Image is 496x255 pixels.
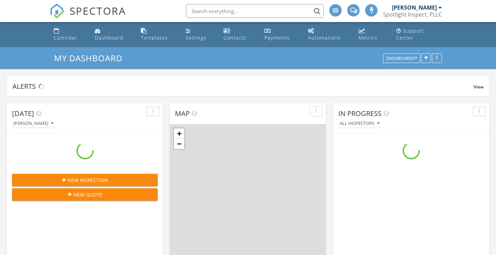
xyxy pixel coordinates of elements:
[175,109,190,118] span: Map
[12,174,158,186] button: New Inspection
[183,25,215,44] a: Settings
[396,28,424,41] div: Support Center
[262,25,300,44] a: Payments
[50,9,126,24] a: SPECTORA
[12,188,158,201] button: New Quote
[70,3,126,18] span: SPECTORA
[92,25,133,44] a: Dashboard
[12,119,55,128] button: [PERSON_NAME]
[141,34,168,41] div: Templates
[51,25,86,44] a: Calendar
[265,34,290,41] div: Payments
[386,56,417,61] div: Dashboards
[308,34,341,41] div: Automations
[12,109,34,118] span: [DATE]
[174,139,184,149] a: Zoom out
[383,11,442,18] div: Spotlight Inspect, PLLC
[305,25,350,44] a: Automations (Basic)
[186,34,206,41] div: Settings
[474,84,484,90] span: View
[174,128,184,139] a: Zoom in
[383,54,420,63] button: Dashboards
[54,52,128,64] a: My Dashboard
[50,3,65,19] img: The Best Home Inspection Software - Spectora
[186,4,324,18] input: Search everything...
[338,119,381,128] button: All Inspectors
[224,34,246,41] div: Contacts
[12,82,474,91] div: Alerts
[68,177,108,184] span: New Inspection
[356,25,388,44] a: Metrics
[393,25,445,44] a: Support Center
[221,25,257,44] a: Contacts
[338,109,382,118] span: In Progress
[359,34,378,41] div: Metrics
[13,121,53,126] div: [PERSON_NAME]
[95,34,123,41] div: Dashboard
[73,191,102,198] span: New Quote
[138,25,177,44] a: Templates
[54,34,77,41] div: Calendar
[340,121,380,126] div: All Inspectors
[392,4,437,11] div: [PERSON_NAME]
